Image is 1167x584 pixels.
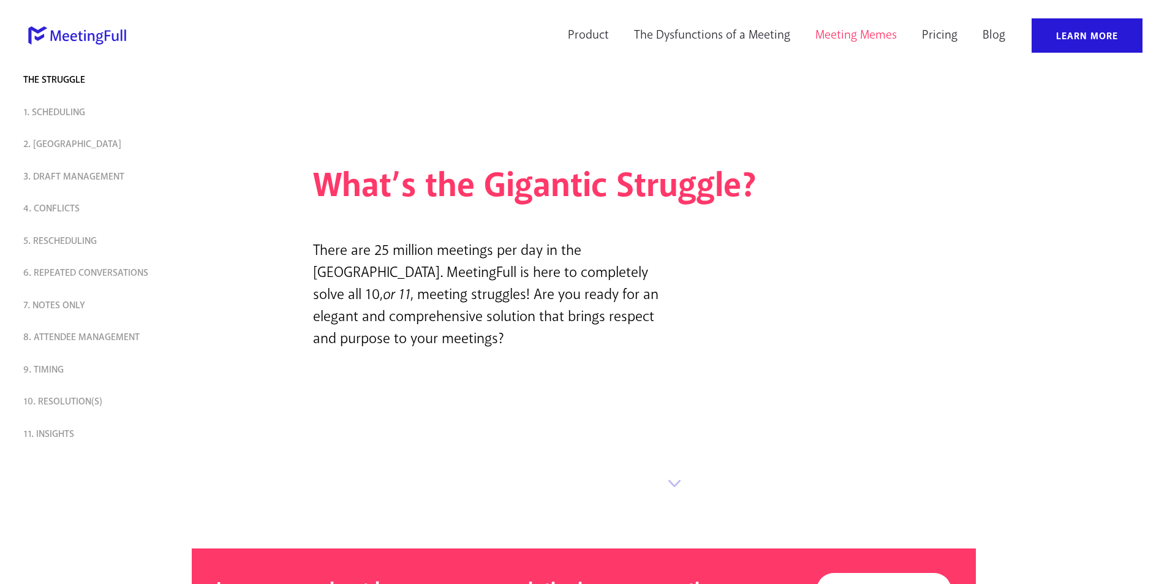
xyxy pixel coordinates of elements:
div: 10. Resolution(s) [5,396,176,420]
ss-char: h [342,161,361,212]
ss-char: t [379,161,391,212]
ss-char: e [457,161,475,212]
h2: There are 25 million meetings per day in the [GEOGRAPHIC_DATA]. MeetingFull is here to completely... [313,224,659,350]
div: 11. Insights [5,428,176,453]
ss-char: c [591,161,607,212]
div: 6. Repeated Conversations [23,267,176,279]
div: 11. Insights [23,428,176,440]
div: 6. Repeated Conversations [5,267,176,292]
ss-char: a [533,161,551,212]
div: 5. Rescheduling [23,235,176,247]
div: 4. Conflicts [23,203,176,214]
div: 3. Draft Management [5,171,176,195]
div: 9. Timing [5,364,176,389]
div: 4. Conflicts [5,203,176,227]
div: 2. [GEOGRAPHIC_DATA] [23,138,176,150]
ss-char: ’ [391,161,401,212]
ss-char: G [484,161,506,212]
div: The Struggle [23,74,176,86]
ss-char: S [616,161,634,212]
a: Product [560,18,617,53]
ss-char: i [506,161,515,212]
ss-char: n [551,161,570,212]
div: 9. Timing [23,364,176,376]
ss-char: t [570,161,583,212]
div: 7. Notes only [5,300,176,324]
ss-char: l [715,161,723,212]
ss-char: W [313,161,342,212]
ss-char: s [401,161,416,212]
div: 3. Draft Management [23,171,176,183]
a: Meeting Memes [807,18,905,53]
ss-char: g [697,161,715,212]
ss-char: g [678,161,697,212]
ss-char: h [437,161,457,212]
div: 8. Attendee Management [5,332,176,356]
ss-char: u [659,161,678,212]
ss-char: t [425,161,437,212]
i: or 11 [383,285,410,305]
ss-char: t [634,161,646,212]
a: The Dysfunctions of a Meeting [626,18,798,53]
ss-char: a [361,161,379,212]
div: 5. Rescheduling [5,235,176,260]
img: next arrow [665,474,684,493]
div: next arrow [659,468,690,499]
ss-char: g [515,161,533,212]
ss-char: r [646,161,659,212]
ss-char: i [583,161,591,212]
ss-char: e [723,161,741,212]
div: 7. Notes only [23,300,176,311]
a: Pricing [914,18,965,53]
ss-char: ? [741,161,757,212]
div: 1. Scheduling [23,107,176,118]
div: 8. Attendee Management [23,332,176,343]
div: The Struggle [5,74,176,99]
a: Blog [975,18,1013,53]
div: 10. Resolution(s) [23,396,176,408]
div: 2. Agendas [5,138,176,163]
div: 1. Scheduling [5,107,176,131]
a: Learn More [1032,18,1142,53]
